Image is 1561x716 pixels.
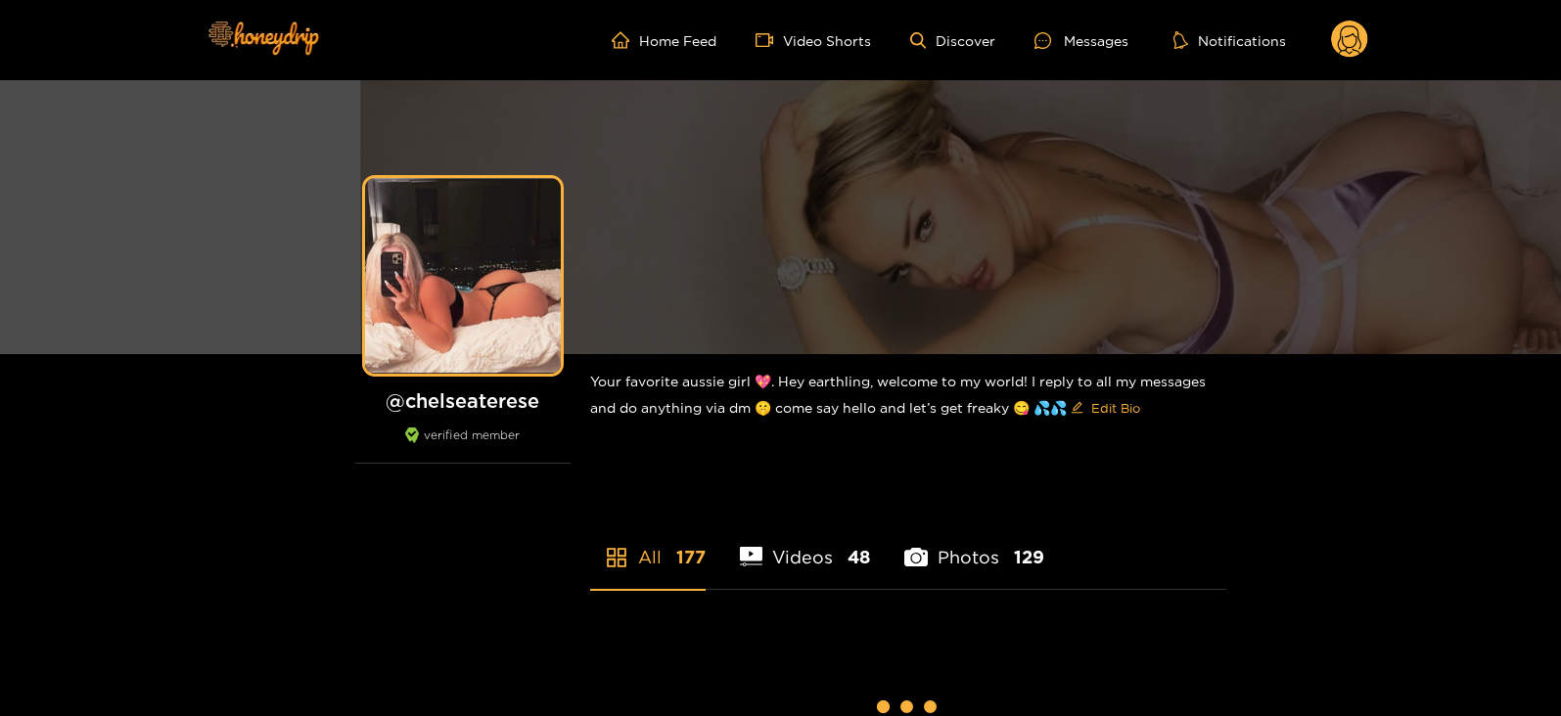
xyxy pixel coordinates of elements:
div: verified member [355,427,571,464]
button: editEdit Bio [1067,392,1144,424]
span: 48 [848,545,870,569]
li: All [590,501,706,589]
span: 129 [1014,545,1044,569]
li: Photos [904,501,1044,589]
button: Notifications [1168,30,1292,50]
span: 177 [676,545,706,569]
h1: @ chelseaterese [355,388,571,413]
span: home [612,31,639,49]
li: Videos [740,501,871,589]
span: appstore [605,546,628,569]
div: Messages [1034,29,1128,52]
a: Home Feed [612,31,716,49]
div: Your favorite aussie girl 💖. Hey earthling, welcome to my world! I reply to all my messages and d... [590,354,1226,439]
span: edit [1071,401,1083,416]
span: Edit Bio [1091,398,1140,418]
span: video-camera [756,31,783,49]
a: Video Shorts [756,31,871,49]
a: Discover [910,32,995,49]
